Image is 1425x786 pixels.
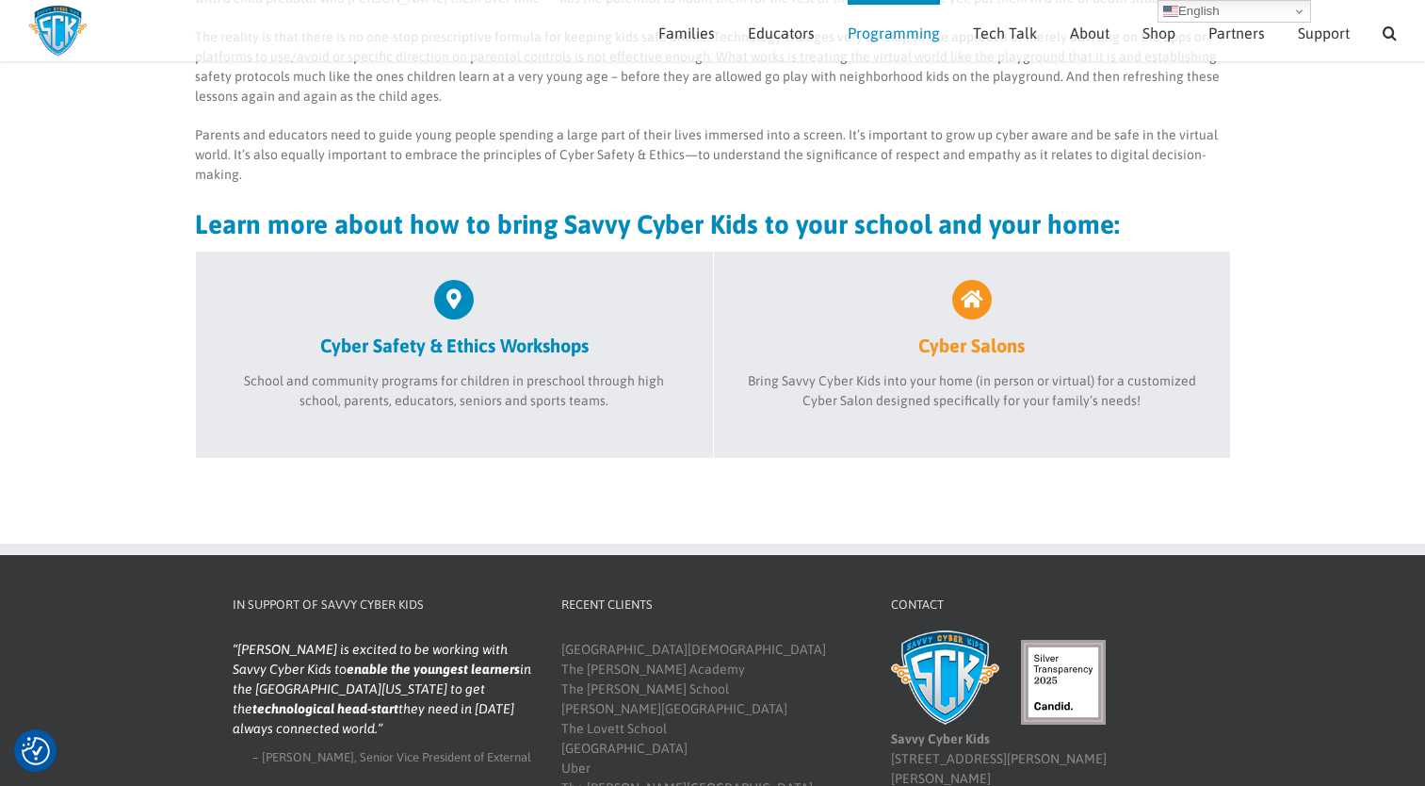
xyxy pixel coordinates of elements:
span: Senior Vice President of External Affairs [360,750,531,783]
span: Families [658,25,715,41]
h4: In Support of Savvy Cyber Kids [233,596,532,614]
p: The reality is that there is no one-stop prescriptive formula for keeping kids safe online. Techn... [195,27,1231,106]
b: Savvy Cyber Kids [891,731,990,746]
img: Savvy Cyber Kids Logo [28,5,88,57]
span: Support [1298,25,1350,41]
button: Consent Preferences [22,737,50,765]
p: Parents and educators need to guide young people spending a large part of their lives immersed in... [195,125,1231,185]
h4: Contact [891,596,1190,614]
span: Programming [848,25,940,41]
span: Partners [1208,25,1265,41]
span: Shop [1142,25,1175,41]
h2: Cyber Salons [742,334,1202,357]
h2: Learn more about how to bring Savvy Cyber Kids to your school and your home: [195,211,1231,237]
img: Revisit consent button [22,737,50,765]
span: Tech Talk [973,25,1037,41]
img: en [1163,4,1178,19]
h4: Recent Clients [561,596,861,614]
strong: enable the youngest learners [347,662,520,677]
blockquote: [PERSON_NAME] is excited to be working with Savvy Cyber Kids to in the [GEOGRAPHIC_DATA][US_STATE... [233,640,532,739]
span: Educators [748,25,815,41]
strong: technological head-start [252,701,398,716]
img: Savvy Cyber Kids [891,630,999,725]
a: Cyber Safety & Ethics Workshops [224,280,685,357]
p: Bring Savvy Cyber Kids into your home (in person or virtual) for a customized Cyber Salon designe... [742,371,1202,411]
p: School and community programs for children in preschool through high school, parents, educators, ... [224,371,685,411]
span: [PERSON_NAME] [262,750,354,764]
h2: Cyber Safety & Ethics Workshops [224,334,685,357]
img: candid-seal-silver-2025.svg [1021,640,1106,725]
span: About [1070,25,1109,41]
a: Cyber Salons [742,280,1202,357]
